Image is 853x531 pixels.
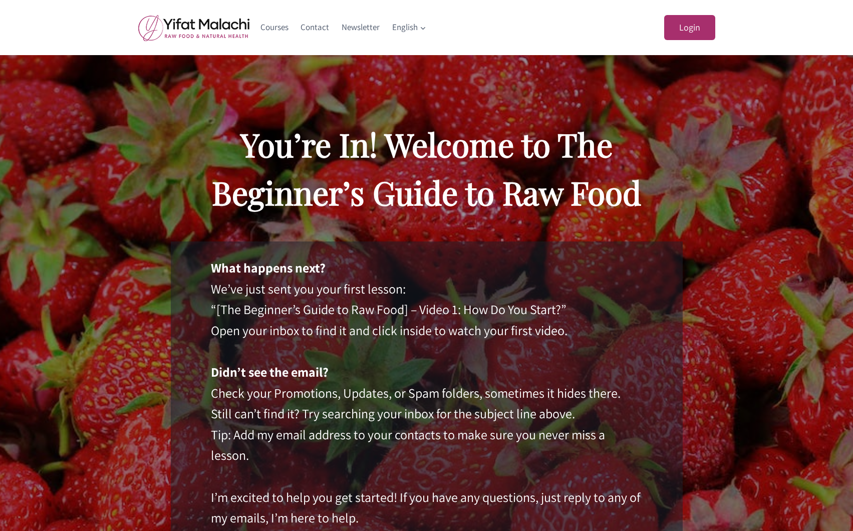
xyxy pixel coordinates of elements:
a: Courses [254,16,295,40]
strong: What happens next? [211,259,326,276]
h2: You’re In! Welcome to The Beginner’s Guide to Raw Food [171,120,683,216]
nav: Primary Navigation [254,16,433,40]
a: Contact [295,16,336,40]
strong: Didn’t see the email? [211,363,329,380]
img: yifat_logo41_en.png [138,15,249,41]
a: Login [664,15,715,41]
a: English [386,16,432,40]
a: Newsletter [336,16,386,40]
span: English [392,21,426,34]
p: We’ve just sent you your first lesson: “[The Beginner’s Guide to Raw Food] – Video 1: How Do You ... [211,257,643,528]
